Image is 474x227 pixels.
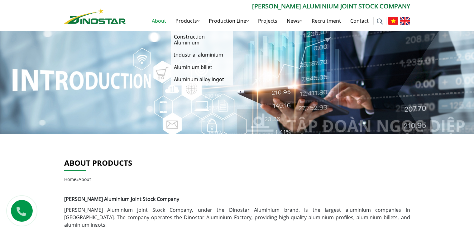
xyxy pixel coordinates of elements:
[64,176,76,182] a: Home
[171,49,233,61] a: Industrial aluminium
[171,31,233,49] a: Construction Aluminium
[171,11,204,31] a: Products
[64,196,179,202] strong: [PERSON_NAME] Aluminium Joint Stock Company
[64,158,132,168] a: About products
[171,73,233,86] a: Aluminum alloy ingot
[64,8,126,24] img: Nhôm Dinostar
[147,11,171,31] a: About
[377,18,383,25] img: search
[204,11,253,31] a: Production Line
[126,2,410,11] p: [PERSON_NAME] Aluminium Joint Stock Company
[388,17,398,25] img: Tiếng Việt
[64,176,91,182] span: »
[346,11,373,31] a: Contact
[171,61,233,73] a: Aluminium billet
[64,206,192,213] a: [PERSON_NAME] Aluminium Joint Stock Company
[253,11,282,31] a: Projects
[282,11,307,31] a: News
[79,176,91,182] span: About
[400,17,410,25] img: English
[307,11,346,31] a: Recruitment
